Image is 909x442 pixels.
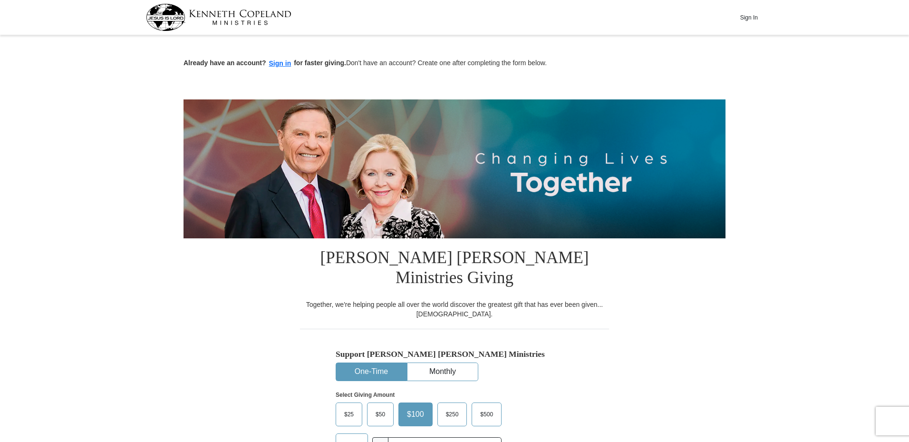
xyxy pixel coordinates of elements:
[184,58,725,69] p: Don't have an account? Create one after completing the form below.
[735,10,763,25] button: Sign In
[300,300,609,319] div: Together, we're helping people all over the world discover the greatest gift that has ever been g...
[184,59,346,67] strong: Already have an account? for faster giving.
[339,407,358,422] span: $25
[336,363,406,381] button: One-Time
[336,392,395,398] strong: Select Giving Amount
[336,349,573,359] h5: Support [PERSON_NAME] [PERSON_NAME] Ministries
[300,238,609,300] h1: [PERSON_NAME] [PERSON_NAME] Ministries Giving
[266,58,294,69] button: Sign in
[407,363,478,381] button: Monthly
[441,407,464,422] span: $250
[402,407,429,422] span: $100
[371,407,390,422] span: $50
[146,4,291,31] img: kcm-header-logo.svg
[475,407,498,422] span: $500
